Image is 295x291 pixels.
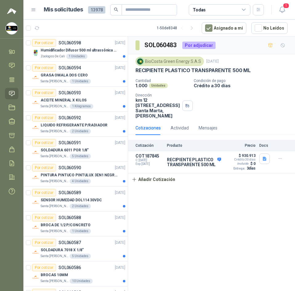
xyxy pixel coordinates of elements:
div: Por adjudicar [182,42,216,49]
p: 3 días [247,166,256,170]
p: SOL060593 [59,91,81,95]
div: Cotizaciones [135,125,161,131]
div: Por cotizar [32,39,56,47]
img: Company Logo [32,199,39,206]
p: SOLDADURA 7018 X 1/8" [41,247,83,253]
div: Por cotizar [32,89,56,96]
div: Actividad [171,125,189,131]
p: [DATE] [115,90,125,96]
p: Humidificador Difusor 500 ml ultrassônica Residencial Ultrassônico 500ml con voltaje de blanco [41,47,117,53]
p: $ 930.913 [239,154,256,158]
p: [DATE] [115,190,125,196]
div: 1 - 50 de 8348 [157,23,197,33]
a: Por cotizarSOL060598[DATE] Company LogoHumidificador Difusor 500 ml ultrassônica Residencial Ultr... [23,37,128,62]
p: SOL060586 [59,265,81,270]
a: Por cotizarSOL060594[DATE] Company LogoGRASA OMALA DOS CEROSanta [PERSON_NAME]1 Unidades [23,62,128,87]
a: Por cotizarSOL060587[DATE] Company LogoSOLDADURA 7018 X 1/8"Santa [PERSON_NAME]5 Unidades [23,236,128,261]
p: Cantidad [135,79,189,83]
p: SOL060590 [59,166,81,170]
a: Por cotizarSOL060589[DATE] Company LogoSENSOR HUMEDAD DOL114 30VDCSanta [PERSON_NAME]2 Unidades [23,186,128,211]
p: SOL060594 [59,66,81,70]
img: Company Logo [32,224,39,231]
p: km 12 [STREET_ADDRESS] Santa Marta , [PERSON_NAME] [135,97,180,118]
p: LIQUIDO REFRIGERANTE P/RADIADOR [41,122,107,128]
p: Zoologico De Cali [41,54,65,59]
p: SENSOR HUMEDAD DOL114 30VDC [41,197,102,203]
p: Crédito 30 días [234,158,256,161]
img: Company Logo [6,23,18,34]
div: 5 Unidades [70,154,91,159]
div: BioCosta Green Energy S.A.S [135,57,204,66]
img: Logo peakr [7,7,16,15]
h1: Mis solicitudes [44,5,83,14]
div: 1 Kilogramos [70,104,93,109]
span: C: [DATE] [135,158,163,162]
div: Por cotizar [32,114,56,121]
div: Por cotizar [32,139,56,146]
img: Company Logo [137,58,143,65]
div: Todas [193,6,206,13]
img: Company Logo [32,99,39,106]
p: SOL060588 [59,215,81,220]
a: Por cotizarSOL060588[DATE] Company LogoBROCA DE 1/2 P/CONCRETOSanta [PERSON_NAME]1 Unidades [23,211,128,236]
p: Santa [PERSON_NAME] [41,129,68,134]
p: BROCAS 10MM [41,272,68,278]
p: Santa [PERSON_NAME] [41,79,68,84]
p: BROCA DE 1/2 P/CONCRETO [41,222,91,228]
p: Santa [PERSON_NAME] [41,204,68,209]
p: SOL060598 [59,41,81,45]
p: SOL060591 [59,141,81,145]
p: RECIPIENTE PLASTICO TRANSPARENTE 500 ML [167,157,221,167]
div: 1 Unidades [70,79,91,84]
h3: SOL060483 [144,40,177,50]
p: Santa [PERSON_NAME] [41,154,68,159]
p: Precio [225,143,256,148]
p: Dirección [135,93,180,97]
p: $ 0 [250,162,256,166]
p: Santa [PERSON_NAME] [41,279,68,284]
p: COT187845 [135,154,163,158]
button: Añadir Cotización [128,173,179,186]
img: Company Logo [32,49,39,56]
p: Producto [167,143,221,148]
img: Company Logo [32,74,39,81]
button: 1 [277,4,288,15]
p: 1.000 [135,83,147,88]
span: 1 [283,3,289,9]
div: 1 Unidades [66,54,87,59]
p: SOL060592 [59,116,81,120]
div: 4 Unidades [70,179,91,184]
p: Crédito a 30 días [194,83,293,88]
div: Incluido [236,161,250,166]
div: 2 Unidades [70,129,91,134]
p: GRASA OMALA DOS CERO [41,72,88,78]
a: Por cotizarSOL060590[DATE] Company LogoPINTURA PINTUCO PINTULUX 3EN1 NEGRO X GSanta [PERSON_NAME]... [23,162,128,186]
a: Por cotizarSOL060593[DATE] Company LogoACEITE MINERAL X KILOSSanta [PERSON_NAME]1 Kilogramos [23,87,128,112]
div: Por cotizar [32,214,56,221]
div: 10 Unidades [70,279,93,284]
img: Company Logo [32,174,39,181]
p: RECIPIENTE PLASTICO TRANSPARENTE 500 ML [135,67,251,74]
p: [DATE] [115,215,125,221]
p: [DATE] [115,115,125,121]
button: Asignado a mi [202,22,246,34]
img: Company Logo [32,249,39,256]
p: Docs [259,143,272,148]
p: Condición de pago [194,79,293,83]
a: Por cotizarSOL060592[DATE] Company LogoLIQUIDO REFRIGERANTE P/RADIADORSanta [PERSON_NAME]2 Unidades [23,112,128,137]
div: Mensajes [199,125,217,131]
p: Santa [PERSON_NAME] [41,229,68,234]
p: SOL060589 [59,191,81,195]
p: [DATE] [115,265,125,271]
p: [DATE] [115,65,125,71]
img: Company Logo [32,124,39,131]
div: 1 Unidades [70,229,91,234]
div: Unidades [149,83,168,88]
span: search [114,7,118,12]
img: Company Logo [32,149,39,156]
div: 2 Unidades [70,204,91,209]
p: [DATE] [115,165,125,171]
p: [DATE] [115,140,125,146]
p: ACEITE MINERAL X KILOS [41,97,87,103]
div: Por cotizar [32,264,56,271]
